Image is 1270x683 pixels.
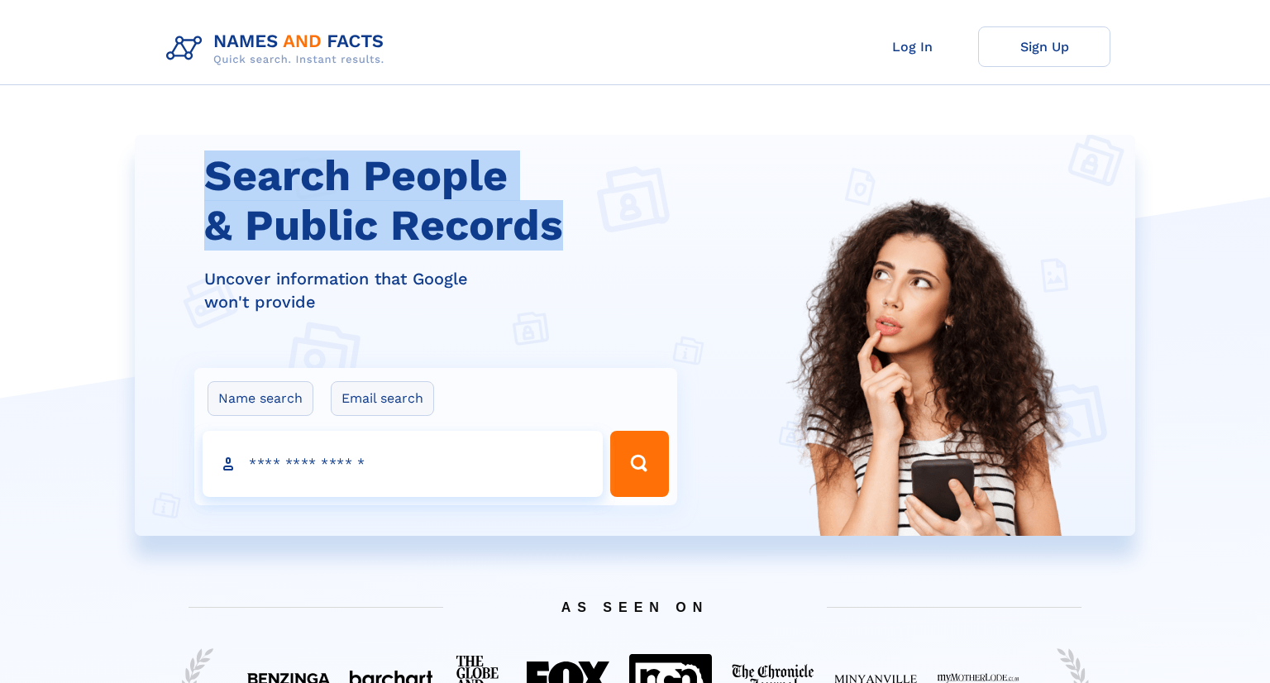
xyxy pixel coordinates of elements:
input: search input [203,431,603,497]
span: AS SEEN ON [164,580,1106,635]
label: Name search [208,381,313,416]
a: Log In [846,26,978,67]
img: Search People and Public records [776,194,1081,619]
button: Search Button [610,431,668,497]
div: Uncover information that Google won't provide [204,267,687,313]
a: Sign Up [978,26,1110,67]
h1: Search People & Public Records [204,151,687,251]
label: Email search [331,381,434,416]
img: Logo Names and Facts [160,26,398,71]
